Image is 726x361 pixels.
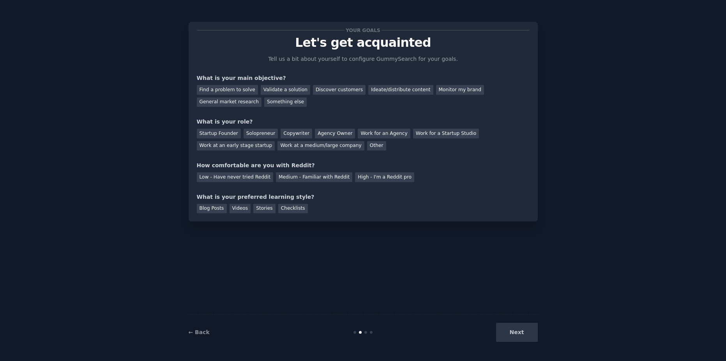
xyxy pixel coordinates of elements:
div: Work at a medium/large company [277,141,364,151]
div: Blog Posts [197,204,227,214]
div: Find a problem to solve [197,85,258,95]
div: Stories [253,204,275,214]
div: How comfortable are you with Reddit? [197,161,530,170]
div: Low - Have never tried Reddit [197,172,273,182]
div: Copywriter [281,129,312,138]
div: Something else [264,97,307,107]
div: Work for a Startup Studio [413,129,479,138]
div: Agency Owner [315,129,355,138]
div: Medium - Familiar with Reddit [276,172,352,182]
div: Validate a solution [261,85,310,95]
div: Startup Founder [197,129,241,138]
p: Tell us a bit about yourself to configure GummySearch for your goals. [265,55,461,63]
div: What is your main objective? [197,74,530,82]
div: Work for an Agency [358,129,410,138]
div: High - I'm a Reddit pro [355,172,414,182]
div: Checklists [278,204,308,214]
div: General market research [197,97,262,107]
div: What is your preferred learning style? [197,193,530,201]
div: Videos [230,204,251,214]
div: Other [367,141,386,151]
div: Work at an early stage startup [197,141,275,151]
div: Monitor my brand [436,85,484,95]
p: Let's get acquainted [197,36,530,50]
span: Your goals [344,26,382,34]
div: What is your role? [197,118,530,126]
div: Solopreneur [244,129,278,138]
div: Ideate/distribute content [368,85,433,95]
div: Discover customers [313,85,366,95]
a: ← Back [189,329,210,335]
